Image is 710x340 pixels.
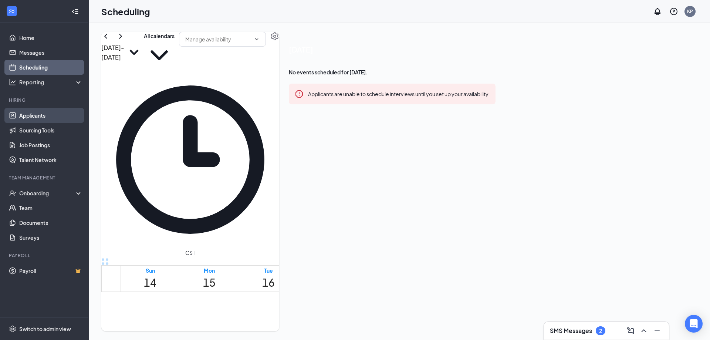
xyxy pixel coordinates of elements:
h3: SMS Messages [550,327,592,335]
svg: Error [295,90,304,98]
h1: Scheduling [101,5,150,18]
a: Documents [19,215,82,230]
svg: UserCheck [9,189,16,197]
input: Manage availability [185,35,251,43]
a: Job Postings [19,138,82,152]
a: PayrollCrown [19,263,82,278]
a: Applicants [19,108,82,123]
span: CST [185,249,195,257]
a: September 16, 2025 [261,266,276,292]
a: Sourcing Tools [19,123,82,138]
h3: [DATE] - [DATE] [101,43,124,62]
a: Home [19,30,82,45]
svg: ChevronLeft [101,32,110,41]
a: Talent Network [19,152,82,167]
div: Tue [262,266,275,275]
div: Mon [203,266,216,275]
div: Team Management [9,175,81,181]
div: Hiring [9,97,81,103]
button: Minimize [651,325,663,337]
a: September 15, 2025 [202,266,217,292]
svg: ChevronRight [116,32,125,41]
h1: 16 [262,275,275,291]
svg: Settings [9,325,16,333]
div: Onboarding [19,189,76,197]
div: Reporting [19,78,83,86]
svg: ComposeMessage [626,326,635,335]
svg: Settings [270,32,279,41]
svg: ChevronDown [254,36,260,42]
a: Scheduling [19,60,82,75]
a: Surveys [19,230,82,245]
svg: SmallChevronDown [124,43,144,62]
a: Messages [19,45,82,60]
svg: Clock [101,71,279,249]
svg: WorkstreamLogo [8,7,16,15]
button: All calendarsChevronDown [144,32,175,71]
span: [DATE] [289,44,496,55]
button: ComposeMessage [625,325,636,337]
svg: Notifications [653,7,662,16]
svg: ChevronUp [639,326,648,335]
h1: 15 [203,275,216,291]
svg: ChevronDown [144,40,175,71]
a: Settings [270,32,279,71]
div: Open Intercom Messenger [685,315,703,333]
button: ChevronUp [638,325,650,337]
svg: Minimize [653,326,662,335]
a: Team [19,201,82,215]
h1: 14 [144,275,156,291]
div: Sun [144,266,156,275]
span: No events scheduled for [DATE]. [289,68,496,76]
svg: QuestionInfo [669,7,678,16]
div: Payroll [9,252,81,259]
div: Applicants are unable to schedule interviews until you set up your availability. [308,90,490,98]
a: September 14, 2025 [142,266,158,292]
svg: Collapse [71,8,79,15]
div: Switch to admin view [19,325,71,333]
svg: Analysis [9,78,16,86]
div: 2 [599,328,602,334]
div: KP [687,8,693,14]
